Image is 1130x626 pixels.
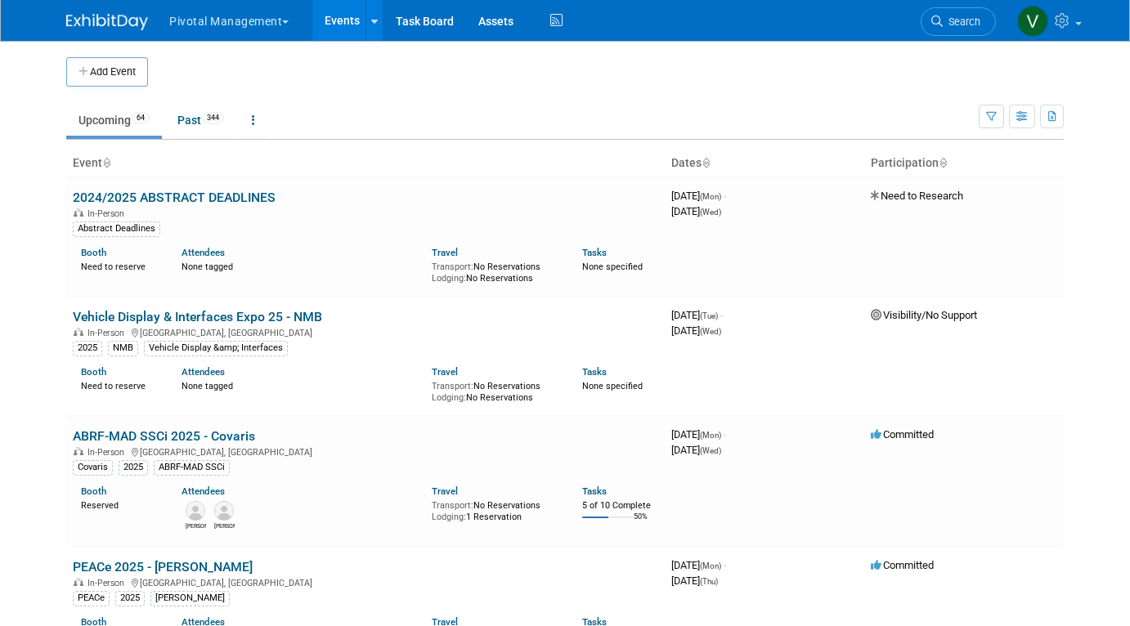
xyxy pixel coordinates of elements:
[700,446,721,455] span: (Wed)
[432,381,473,391] span: Transport:
[87,208,129,219] span: In-Person
[1017,6,1048,37] img: Valerie Weld
[671,309,723,321] span: [DATE]
[73,221,160,236] div: Abstract Deadlines
[73,428,255,444] a: ABRF-MAD SSCi 2025 - Covaris
[871,559,934,571] span: Committed
[671,575,718,587] span: [DATE]
[724,428,726,440] span: -
[74,578,83,586] img: In-Person Event
[73,190,276,205] a: 2024/2025 ABSTRACT DEADLINES
[66,105,162,136] a: Upcoming64
[432,497,558,522] div: No Reservations 1 Reservation
[214,501,234,521] img: Sujash Chatterjee
[81,497,157,512] div: Reserved
[700,208,721,217] span: (Wed)
[700,311,718,320] span: (Tue)
[182,378,420,392] div: None tagged
[73,309,322,324] a: Vehicle Display & Interfaces Expo 25 - NMB
[81,485,106,497] a: Booth
[582,485,607,497] a: Tasks
[582,381,643,391] span: None specified
[582,500,658,512] div: 5 of 10 Complete
[671,205,721,217] span: [DATE]
[432,258,558,284] div: No Reservations No Reservations
[66,57,148,87] button: Add Event
[144,341,288,355] div: Vehicle Display &amp; Interfaces
[671,559,726,571] span: [DATE]
[871,190,963,202] span: Need to Research
[182,258,420,273] div: None tagged
[73,460,113,475] div: Covaris
[66,14,148,30] img: ExhibitDay
[74,447,83,455] img: In-Person Event
[671,428,726,440] span: [DATE]
[720,309,723,321] span: -
[432,247,458,258] a: Travel
[182,247,225,258] a: Attendees
[73,591,110,606] div: PEACe
[132,112,150,124] span: 64
[871,309,977,321] span: Visibility/No Support
[186,521,206,530] div: Melissa Gabello
[81,247,106,258] a: Booth
[119,460,148,475] div: 2025
[671,324,721,337] span: [DATE]
[87,578,129,588] span: In-Person
[214,521,235,530] div: Sujash Chatterjee
[671,444,721,456] span: [DATE]
[87,447,129,458] span: In-Person
[432,392,466,403] span: Lodging:
[700,327,721,336] span: (Wed)
[432,378,558,403] div: No Reservations No Reservations
[102,156,110,169] a: Sort by Event Name
[115,591,145,606] div: 2025
[182,366,225,378] a: Attendees
[150,591,230,606] div: [PERSON_NAME]
[665,150,864,177] th: Dates
[432,273,466,284] span: Lodging:
[154,460,230,475] div: ABRF-MAD SSCi
[700,561,721,570] span: (Mon)
[671,190,726,202] span: [DATE]
[81,366,106,378] a: Booth
[702,156,710,169] a: Sort by Start Date
[66,150,665,177] th: Event
[74,208,83,217] img: In-Person Event
[724,190,726,202] span: -
[165,105,236,136] a: Past344
[432,500,473,511] span: Transport:
[202,112,224,124] span: 344
[939,156,947,169] a: Sort by Participation Type
[73,559,253,575] a: PEACe 2025 - [PERSON_NAME]
[700,192,721,201] span: (Mon)
[582,366,607,378] a: Tasks
[81,378,157,392] div: Need to reserve
[432,512,466,522] span: Lodging:
[81,258,157,273] div: Need to reserve
[186,501,205,521] img: Melissa Gabello
[921,7,996,36] a: Search
[73,341,102,355] div: 2025
[700,431,721,440] span: (Mon)
[73,575,658,588] div: [GEOGRAPHIC_DATA], [GEOGRAPHIC_DATA]
[582,247,607,258] a: Tasks
[87,328,129,338] span: In-Person
[724,559,726,571] span: -
[700,577,718,586] span: (Thu)
[871,428,934,440] span: Committed
[864,150,1064,177] th: Participation
[943,16,980,28] span: Search
[432,366,458,378] a: Travel
[73,445,658,458] div: [GEOGRAPHIC_DATA], [GEOGRAPHIC_DATA]
[74,328,83,336] img: In-Person Event
[582,262,643,272] span: None specified
[432,485,458,497] a: Travel
[73,325,658,338] div: [GEOGRAPHIC_DATA], [GEOGRAPHIC_DATA]
[182,485,225,497] a: Attendees
[634,512,648,534] td: 50%
[432,262,473,272] span: Transport:
[108,341,138,355] div: NMB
